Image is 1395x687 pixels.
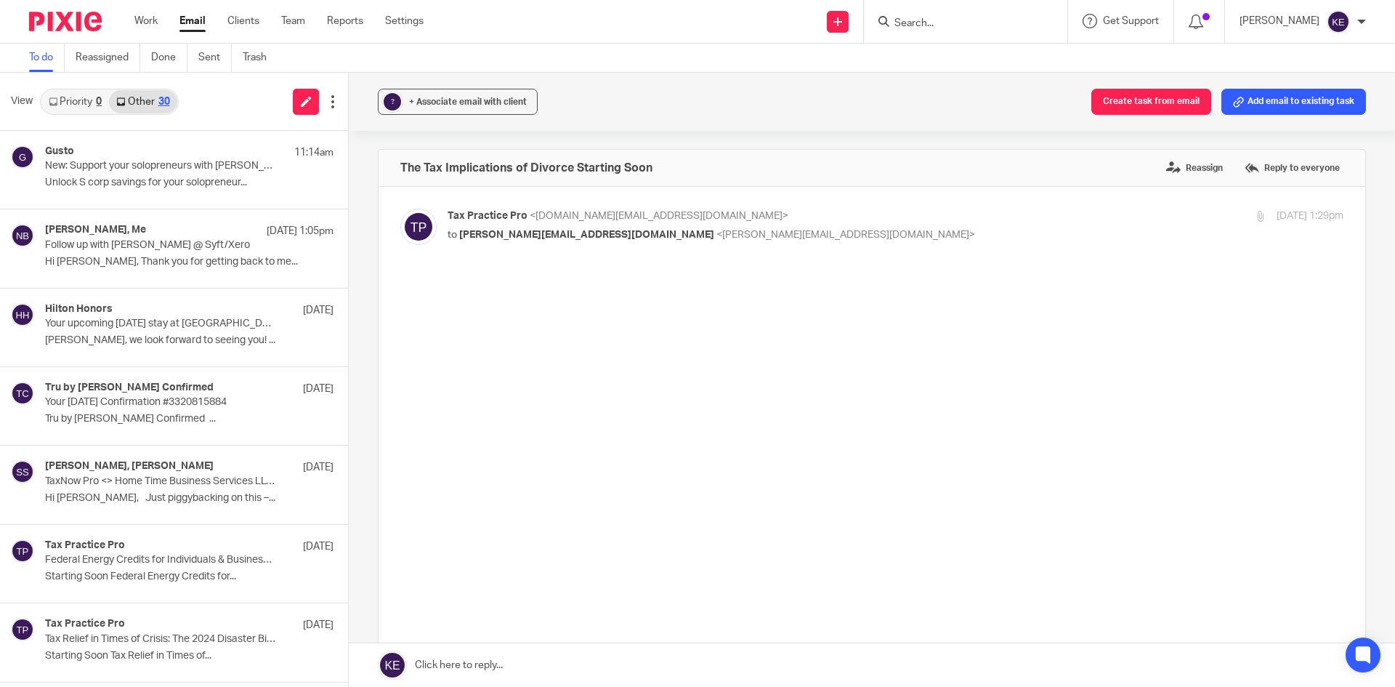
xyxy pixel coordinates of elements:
[45,145,74,158] h4: Gusto
[11,94,33,109] span: View
[384,93,401,111] div: ?
[45,303,113,316] h4: Hilton Honors
[530,211,788,221] span: <[DOMAIN_NAME][EMAIL_ADDRESS][DOMAIN_NAME]>
[11,382,34,405] img: svg%3E
[459,230,714,240] span: [PERSON_NAME][EMAIL_ADDRESS][DOMAIN_NAME]
[76,44,140,72] a: Reassigned
[1221,89,1366,115] button: Add email to existing task
[45,618,125,630] h4: Tax Practice Pro
[45,177,333,189] p: Unlock S corp savings for your solopreneur...
[303,539,333,554] p: [DATE]
[45,413,333,425] p: Tru by [PERSON_NAME] Confirmed ...
[151,44,187,72] a: Done
[1327,10,1350,33] img: svg%3E
[45,160,276,172] p: New: Support your solopreneurs with [PERSON_NAME].
[45,650,333,662] p: Starting Soon Tax Relief in Times of...
[303,618,333,632] p: [DATE]
[179,14,206,28] a: Email
[1240,14,1319,28] p: [PERSON_NAME]
[281,14,305,28] a: Team
[409,97,527,106] span: + Associate email with client
[448,211,527,221] span: Tax Practice Pro
[400,209,437,245] img: svg%3E
[45,554,276,566] p: Federal Energy Credits for Individuals & Businesses After OBBBA Starting Soon
[158,97,170,107] div: 30
[29,44,65,72] a: To do
[45,492,333,505] p: Hi [PERSON_NAME], Just piggybacking on this –...
[400,161,652,175] h4: The Tax Implications of Divorce Starting Soon
[227,14,259,28] a: Clients
[11,303,34,326] img: svg%3E
[267,224,333,238] p: [DATE] 1:05pm
[1103,16,1159,26] span: Get Support
[11,460,34,483] img: svg%3E
[11,618,34,641] img: svg%3E
[45,475,276,488] p: TaxNow Pro <> Home Time Business Services LLC <> Welcome & Onboarding Resources!
[45,571,333,583] p: Starting Soon Federal Energy Credits for...
[303,303,333,318] p: [DATE]
[45,318,276,330] p: Your upcoming [DATE] stay at [GEOGRAPHIC_DATA] by [GEOGRAPHIC_DATA]
[11,224,34,247] img: svg%3E
[109,90,177,113] a: Other30
[385,14,424,28] a: Settings
[294,145,333,160] p: 11:14am
[1277,209,1343,224] p: [DATE] 1:29pm
[303,382,333,396] p: [DATE]
[893,17,1024,31] input: Search
[29,12,102,31] img: Pixie
[45,382,214,394] h4: Tru by [PERSON_NAME] Confirmed
[45,460,214,473] h4: [PERSON_NAME], [PERSON_NAME]
[11,539,34,563] img: svg%3E
[45,256,333,268] p: Hi [PERSON_NAME], Thank you for getting back to me...
[45,633,276,646] p: Tax Relief in Times of Crisis: The 2024 Disaster Bill and 2025 Updates Starting Soon
[448,230,457,240] span: to
[45,239,276,252] p: Follow up with [PERSON_NAME] @ Syft/Xero
[1091,89,1211,115] button: Create task from email
[41,90,109,113] a: Priority0
[1241,157,1343,179] label: Reply to everyone
[45,334,333,347] p: [PERSON_NAME], we look forward to seeing you! ...
[303,460,333,475] p: [DATE]
[96,97,102,107] div: 0
[327,14,363,28] a: Reports
[11,145,34,169] img: svg%3E
[45,224,146,236] h4: [PERSON_NAME], Me
[1162,157,1226,179] label: Reassign
[716,230,975,240] span: <[PERSON_NAME][EMAIL_ADDRESS][DOMAIN_NAME]>
[243,44,278,72] a: Trash
[45,396,276,409] p: Your [DATE] Confirmation #3320815884
[378,89,538,115] button: ? + Associate email with client
[134,14,158,28] a: Work
[198,44,232,72] a: Sent
[45,539,125,552] h4: Tax Practice Pro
